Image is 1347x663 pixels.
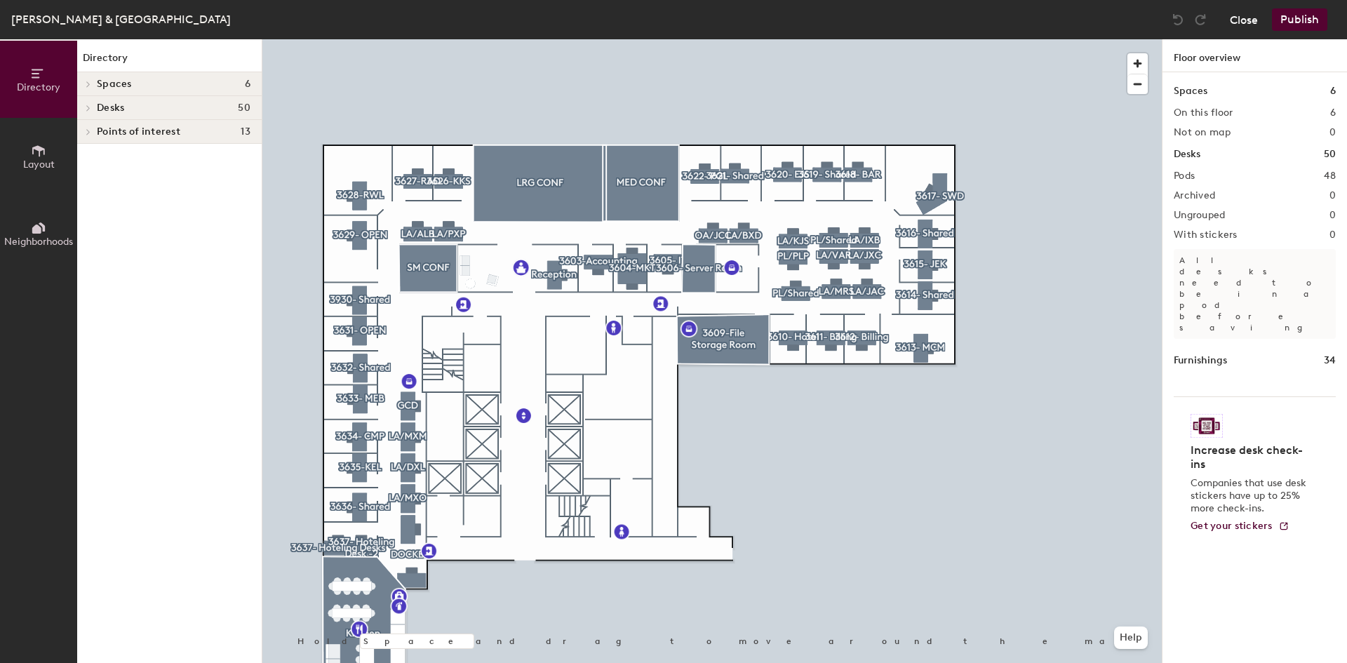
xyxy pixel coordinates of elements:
img: Undo [1171,13,1185,27]
span: 50 [238,102,250,114]
button: Close [1230,8,1258,31]
h2: 48 [1324,170,1336,182]
p: Companies that use desk stickers have up to 25% more check-ins. [1191,477,1311,515]
img: Redo [1193,13,1207,27]
img: Sticker logo [1191,414,1223,438]
h2: Pods [1174,170,1195,182]
h2: Not on map [1174,127,1231,138]
span: Directory [17,81,60,93]
h2: 0 [1329,190,1336,201]
div: [PERSON_NAME] & [GEOGRAPHIC_DATA] [11,11,231,28]
span: 13 [241,126,250,138]
h1: 34 [1324,353,1336,368]
h2: 6 [1330,107,1336,119]
h1: Directory [77,51,262,72]
a: Get your stickers [1191,521,1289,533]
h2: 0 [1329,127,1336,138]
h2: With stickers [1174,229,1238,241]
h2: 0 [1329,229,1336,241]
span: Points of interest [97,126,180,138]
h2: Ungrouped [1174,210,1226,221]
span: Spaces [97,79,132,90]
h1: 50 [1324,147,1336,162]
h1: Desks [1174,147,1200,162]
p: All desks need to be in a pod before saving [1174,249,1336,339]
h1: Floor overview [1162,39,1347,72]
button: Publish [1272,8,1327,31]
span: Desks [97,102,124,114]
span: Layout [23,159,55,170]
h2: Archived [1174,190,1215,201]
h1: 6 [1330,83,1336,99]
span: Neighborhoods [4,236,73,248]
button: Help [1114,627,1148,649]
h1: Spaces [1174,83,1207,99]
h1: Furnishings [1174,353,1227,368]
h4: Increase desk check-ins [1191,443,1311,471]
span: 6 [245,79,250,90]
span: Get your stickers [1191,520,1273,532]
h2: On this floor [1174,107,1233,119]
h2: 0 [1329,210,1336,221]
